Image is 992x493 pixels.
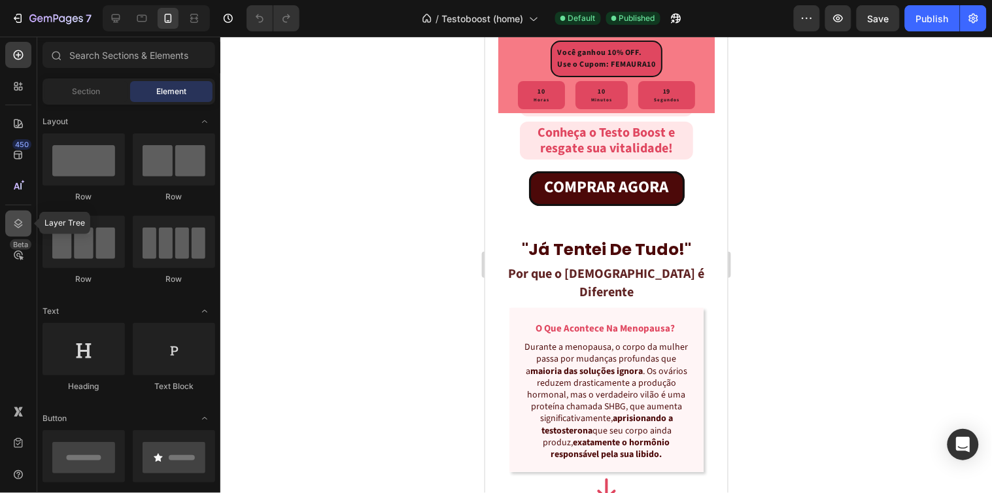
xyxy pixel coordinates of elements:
[10,239,31,250] div: Beta
[43,381,125,392] div: Heading
[442,12,524,25] span: Testoboost (home)
[43,273,125,285] div: Row
[857,5,900,31] button: Save
[194,301,215,322] span: Toggle open
[905,5,960,31] button: Publish
[133,273,215,285] div: Row
[43,191,125,203] div: Row
[43,116,68,127] span: Layout
[247,5,299,31] div: Undo/Redo
[86,10,92,26] p: 7
[133,381,215,392] div: Text Block
[194,408,215,429] span: Toggle open
[948,429,979,460] div: Open Intercom Messenger
[5,5,97,31] button: 7
[868,13,889,24] span: Save
[12,139,31,150] div: 450
[133,191,215,203] div: Row
[156,86,186,97] span: Element
[194,111,215,132] span: Toggle open
[73,86,101,97] span: Section
[568,12,596,24] span: Default
[436,12,439,25] span: /
[43,413,67,424] span: Button
[916,12,949,25] div: Publish
[485,37,728,493] iframe: Design area
[43,42,215,68] input: Search Sections & Elements
[619,12,655,24] span: Published
[43,305,59,317] span: Text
